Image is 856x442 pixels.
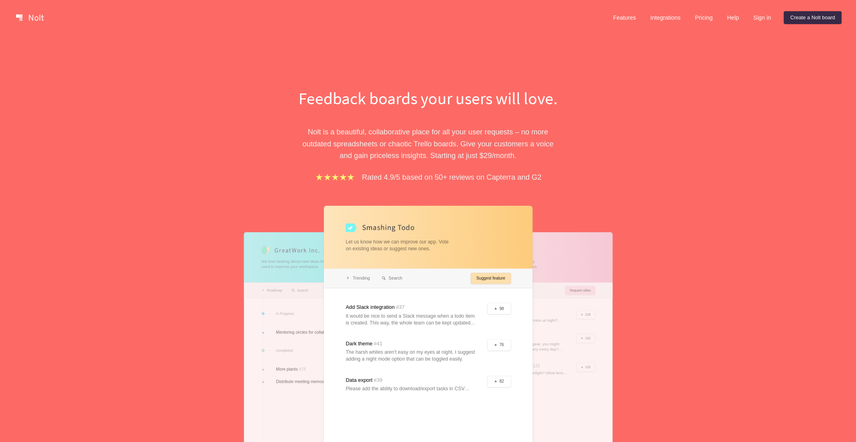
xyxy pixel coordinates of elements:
a: Sign in [747,11,777,24]
p: Nolt is a beautiful, collaborative place for all your user requests – no more outdated spreadshee... [290,126,567,161]
a: Create a Nolt board [784,11,842,24]
p: Rated 4.9/5 based on 50+ reviews on Capterra and G2 [362,171,541,183]
a: Integrations [644,11,687,24]
a: Pricing [689,11,719,24]
img: stars.b067e34983.png [315,172,356,182]
a: Features [607,11,643,24]
a: Help [721,11,746,24]
h1: Feedback boards your users will love. [290,87,567,110]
